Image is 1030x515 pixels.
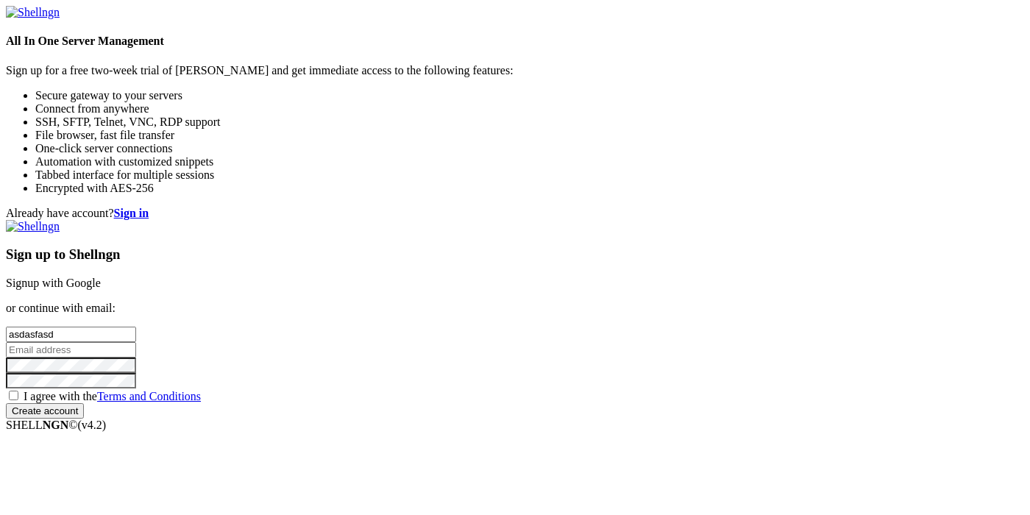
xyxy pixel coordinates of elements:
[6,277,101,289] a: Signup with Google
[35,155,1024,168] li: Automation with customized snippets
[6,403,84,419] input: Create account
[78,419,107,431] span: 4.2.0
[6,35,1024,48] h4: All In One Server Management
[35,102,1024,116] li: Connect from anywhere
[35,89,1024,102] li: Secure gateway to your servers
[9,391,18,400] input: I agree with theTerms and Conditions
[114,207,149,219] a: Sign in
[6,342,136,358] input: Email address
[35,129,1024,142] li: File browser, fast file transfer
[6,419,106,431] span: SHELL ©
[6,207,1024,220] div: Already have account?
[24,390,201,402] span: I agree with the
[6,327,136,342] input: Full name
[35,182,1024,195] li: Encrypted with AES-256
[6,64,1024,77] p: Sign up for a free two-week trial of [PERSON_NAME] and get immediate access to the following feat...
[6,220,60,233] img: Shellngn
[6,302,1024,315] p: or continue with email:
[6,6,60,19] img: Shellngn
[6,246,1024,263] h3: Sign up to Shellngn
[35,142,1024,155] li: One-click server connections
[35,116,1024,129] li: SSH, SFTP, Telnet, VNC, RDP support
[97,390,201,402] a: Terms and Conditions
[43,419,69,431] b: NGN
[35,168,1024,182] li: Tabbed interface for multiple sessions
